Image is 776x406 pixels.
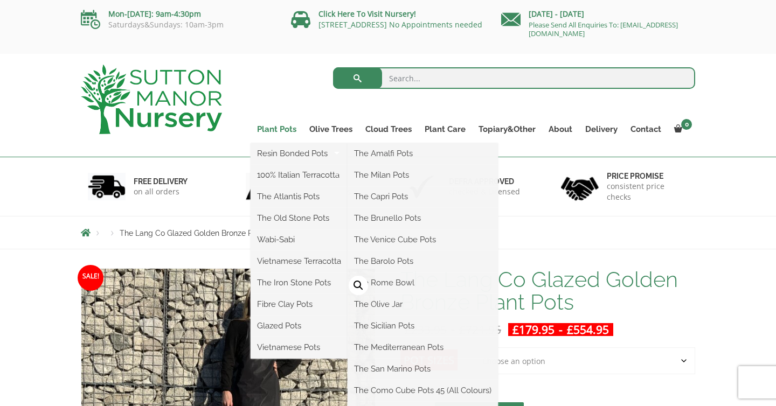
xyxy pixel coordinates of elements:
p: Saturdays&Sundays: 10am-3pm [81,20,275,29]
bdi: 721.95 [459,322,501,337]
a: Topiary&Other [472,122,542,137]
img: 4.jpg [561,170,599,203]
span: Sale! [78,265,103,291]
a: [STREET_ADDRESS] No Appointments needed [318,19,482,30]
a: The Amalfi Pots [348,145,498,162]
a: About [542,122,579,137]
a: Cloud Trees [359,122,418,137]
a: Plant Care [418,122,472,137]
a: Vietnamese Terracotta [251,253,348,269]
input: Search... [333,67,696,89]
a: The Sicilian Pots [348,318,498,334]
a: Click Here To Visit Nursery! [318,9,416,19]
p: [DATE] - [DATE] [501,8,695,20]
span: £ [512,322,519,337]
span: 0 [681,119,692,130]
a: The Old Stone Pots [251,210,348,226]
p: consistent price checks [607,181,689,202]
p: Mon-[DATE]: 9am-4:30pm [81,8,275,20]
a: The Venice Cube Pots [348,232,498,248]
a: View full-screen image gallery [349,276,368,295]
a: Please Send All Enquiries To: [EMAIL_ADDRESS][DOMAIN_NAME] [529,20,678,38]
span: £ [567,322,573,337]
bdi: 554.95 [567,322,609,337]
a: The Capri Pots [348,188,498,205]
a: 0 [668,122,695,137]
a: Vietnamese Pots [251,339,348,355]
a: The Brunello Pots [348,210,498,226]
a: Resin Bonded Pots [251,145,348,162]
img: 2.jpg [246,173,283,200]
a: The Rome Bowl [348,275,498,291]
p: on all orders [134,186,188,197]
a: Plant Pots [251,122,303,137]
a: Olive Trees [303,122,359,137]
a: The Atlantis Pots [251,188,348,205]
ins: - [508,323,613,336]
a: The Olive Jar [348,296,498,312]
img: logo [81,65,222,134]
span: The Lang Co Glazed Golden Bronze Plant Pots [120,229,284,237]
a: Fibre Clay Pots [251,296,348,312]
a: Contact [624,122,668,137]
a: Wabi-Sabi [251,232,348,248]
a: Glazed Pots [251,318,348,334]
a: The San Marino Pots [348,361,498,377]
img: 1.jpg [88,173,126,200]
nav: Breadcrumbs [81,228,695,237]
a: The Barolo Pots [348,253,498,269]
a: The Milan Pots [348,167,498,183]
a: Delivery [579,122,624,137]
h6: FREE DELIVERY [134,177,188,186]
a: 100% Italian Terracotta [251,167,348,183]
a: The Como Cube Pots 45 (All Colours) [348,382,498,398]
a: The Iron Stone Pots [251,275,348,291]
bdi: 179.95 [512,322,555,337]
h1: The Lang Co Glazed Golden Bronze Plant Pots [400,268,695,313]
h6: Price promise [607,171,689,181]
a: The Mediterranean Pots [348,339,498,355]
